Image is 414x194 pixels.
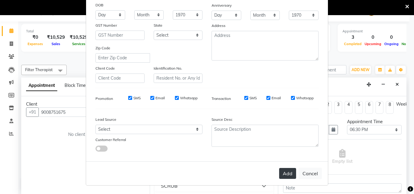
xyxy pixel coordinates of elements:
label: SMS [133,95,141,101]
label: Zip Code [95,45,110,51]
label: GST Number [95,23,117,28]
label: Identification No. [154,66,182,71]
label: Promotion [95,96,113,101]
label: DOB [95,2,103,8]
input: Client Code [95,74,145,83]
label: Lead Source [95,117,116,122]
input: GST Number [95,31,145,40]
label: SMS [249,95,257,101]
label: Transaction [212,96,231,101]
label: Client Code [95,66,115,71]
input: Enter Zip Code [95,53,150,63]
label: Email [155,95,165,101]
label: Customer Referral [95,137,126,143]
button: Cancel [299,168,322,179]
label: State [154,23,162,28]
label: Anniversary [212,3,232,8]
label: Source Desc [212,117,232,122]
button: Add [279,168,296,179]
label: Email [272,95,281,101]
input: Resident No. or Any Id [154,74,203,83]
label: Whatsapp [296,95,314,101]
label: Whatsapp [180,95,198,101]
label: Address [212,23,225,28]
